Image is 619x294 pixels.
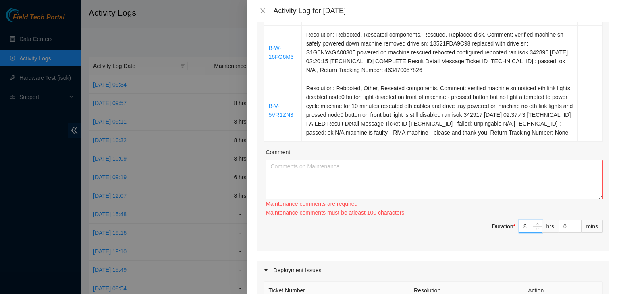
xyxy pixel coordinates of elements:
div: hrs [542,220,559,233]
div: Duration [492,222,515,231]
div: mins [582,220,603,233]
span: up [535,221,540,226]
td: Resolution: Rebooted, Other, Reseated components, Comment: verified machine sn noticed eth link l... [302,79,578,142]
div: Maintenance comments are required [266,199,603,208]
td: Resolution: Rebooted, Reseated components, Rescued, Replaced disk, Comment: verified machine sn s... [302,26,578,79]
div: Maintenance comments must be atleast 100 characters [266,208,603,217]
a: B-V-5VR1ZN3 [268,103,293,118]
span: Increase Value [533,220,542,226]
button: Close [257,7,268,15]
div: Deployment Issues [257,261,609,280]
span: Decrease Value [533,226,542,232]
span: close [260,8,266,14]
div: Activity Log for [DATE] [273,6,609,15]
a: B-W-16FG6M3 [268,45,293,60]
label: Comment [266,148,290,157]
span: down [535,227,540,232]
textarea: Comment [266,160,603,199]
span: caret-right [264,268,268,273]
